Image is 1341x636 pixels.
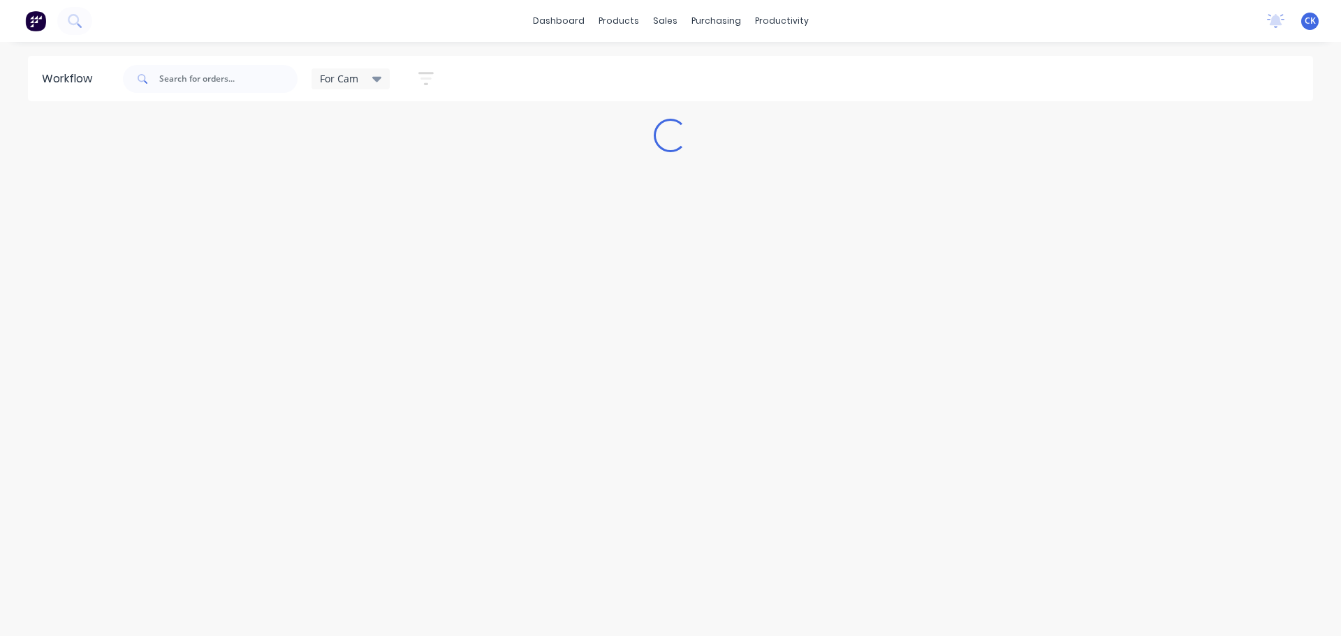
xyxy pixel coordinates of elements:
[684,10,748,31] div: purchasing
[42,71,99,87] div: Workflow
[646,10,684,31] div: sales
[25,10,46,31] img: Factory
[592,10,646,31] div: products
[320,71,358,86] span: For Cam
[748,10,816,31] div: productivity
[1305,15,1316,27] span: CK
[526,10,592,31] a: dashboard
[159,65,298,93] input: Search for orders...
